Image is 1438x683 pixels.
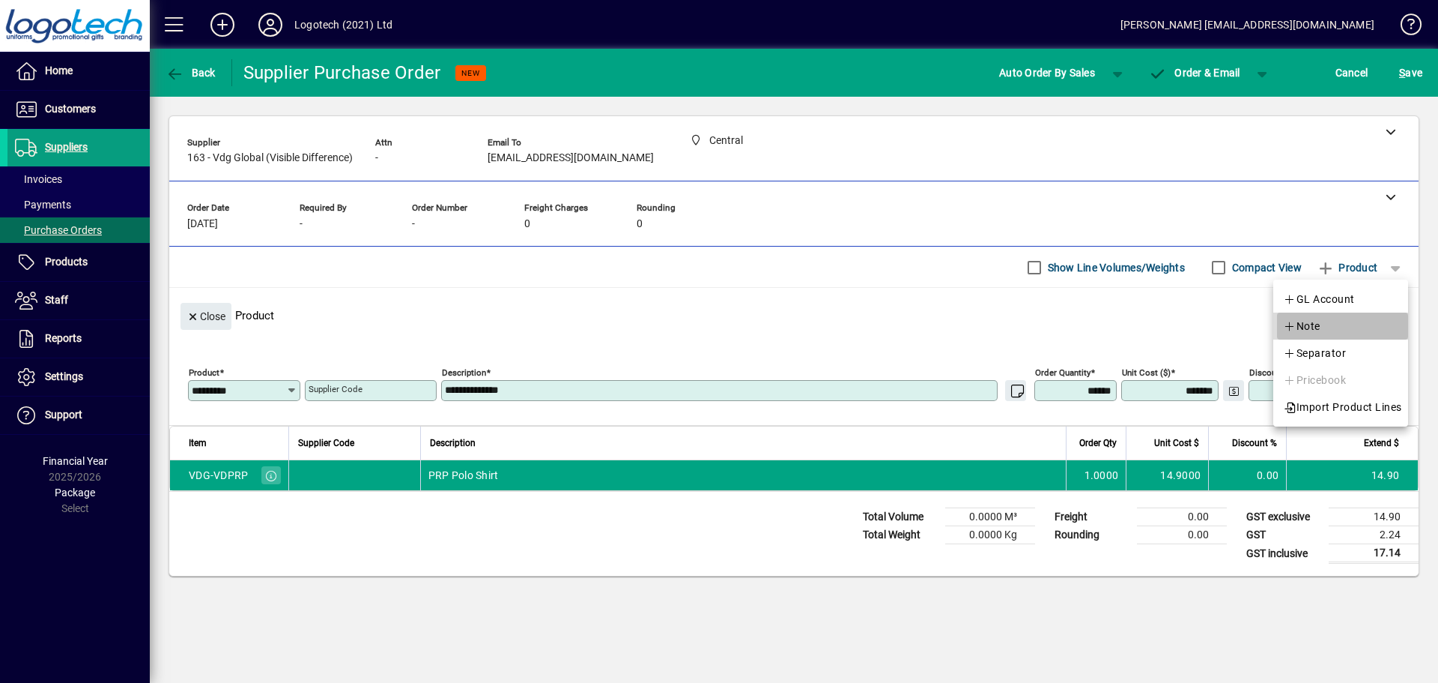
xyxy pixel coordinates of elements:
span: GL Account [1283,290,1355,308]
span: Import Product Lines [1283,398,1402,416]
span: Separator [1283,344,1346,362]
button: Pricebook [1273,367,1408,394]
span: Pricebook [1283,371,1346,389]
button: GL Account [1273,286,1408,313]
button: Import Product Lines [1273,394,1408,421]
button: Note [1273,313,1408,340]
button: Separator [1273,340,1408,367]
span: Note [1283,317,1320,335]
